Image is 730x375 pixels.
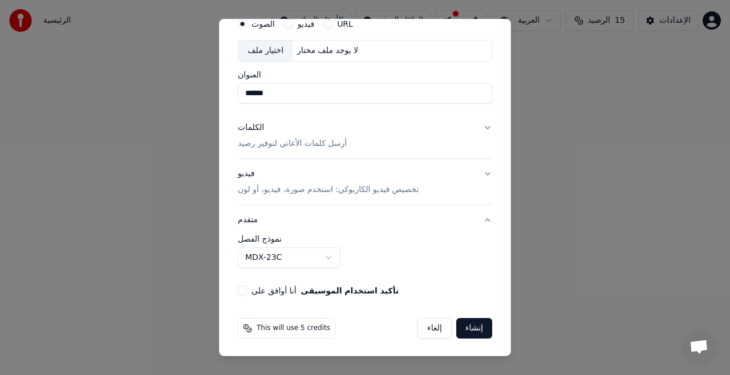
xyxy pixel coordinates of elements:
[417,318,452,339] button: إلغاء
[252,20,275,28] label: الصوت
[238,138,347,149] p: أرسل كلمات الأغاني لتوفير رصيد
[298,20,314,28] label: فيديو
[238,235,492,243] label: نموذج الفصل
[456,318,492,339] button: إنشاء
[293,45,363,56] div: لا يوجد ملف مختار
[238,40,293,61] div: اختيار ملف
[238,159,492,205] button: فيديوتخصيص فيديو الكاريوكي: استخدم صورة، فيديو، أو لون
[238,122,264,133] div: الكلمات
[238,184,419,195] p: تخصيص فيديو الكاريوكي: استخدم صورة، فيديو، أو لون
[238,235,492,277] div: متقدم
[238,113,492,158] button: الكلماتأرسل كلمات الأغاني لتوفير رصيد
[337,20,353,28] label: URL
[252,287,399,295] label: أنا أوافق على
[238,168,419,195] div: فيديو
[301,287,399,295] button: أنا أوافق على
[238,205,492,235] button: متقدم
[238,71,492,79] label: العنوان
[257,324,330,333] span: This will use 5 credits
